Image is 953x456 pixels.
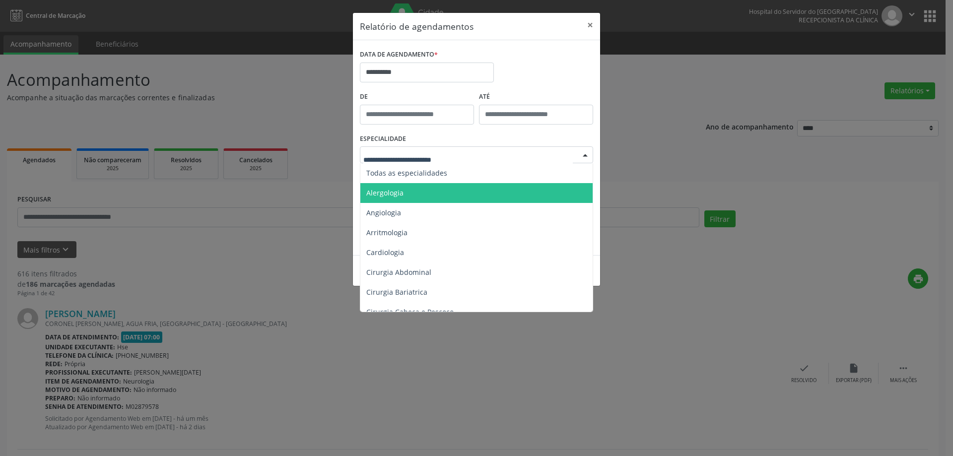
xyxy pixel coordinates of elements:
span: Cardiologia [366,248,404,257]
span: Cirurgia Bariatrica [366,287,427,297]
h5: Relatório de agendamentos [360,20,474,33]
span: Cirurgia Abdominal [366,267,431,277]
label: ESPECIALIDADE [360,131,406,147]
span: Alergologia [366,188,404,197]
span: Arritmologia [366,228,408,237]
button: Close [580,13,600,37]
span: Cirurgia Cabeça e Pescoço [366,307,454,317]
label: De [360,89,474,105]
label: DATA DE AGENDAMENTO [360,47,438,63]
label: ATÉ [479,89,593,105]
span: Todas as especialidades [366,168,447,178]
span: Angiologia [366,208,401,217]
